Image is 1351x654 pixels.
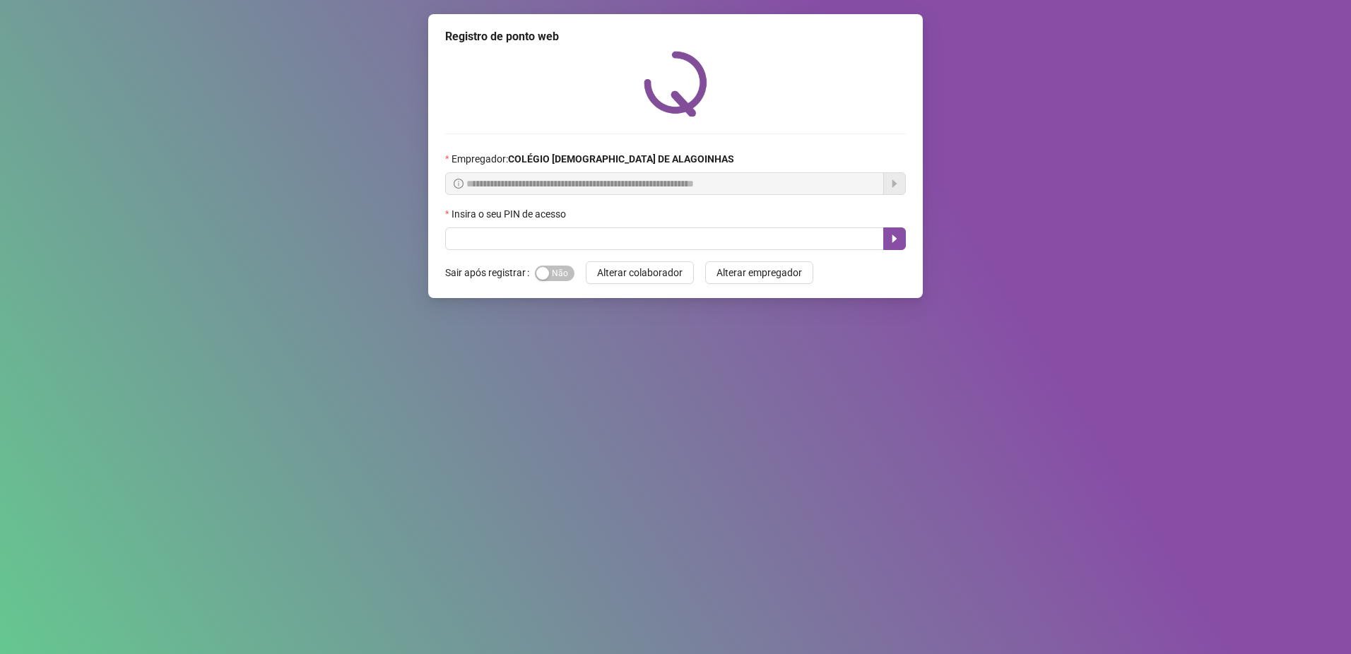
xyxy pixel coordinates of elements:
span: caret-right [889,233,900,244]
label: Insira o seu PIN de acesso [445,206,575,222]
span: Alterar colaborador [597,265,683,280]
span: Empregador : [452,151,734,167]
label: Sair após registrar [445,261,535,284]
span: info-circle [454,179,464,189]
span: Alterar empregador [716,265,802,280]
div: Registro de ponto web [445,28,906,45]
img: QRPoint [644,51,707,117]
button: Alterar colaborador [586,261,694,284]
button: Alterar empregador [705,261,813,284]
strong: COLÉGIO [DEMOGRAPHIC_DATA] DE ALAGOINHAS [508,153,734,165]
